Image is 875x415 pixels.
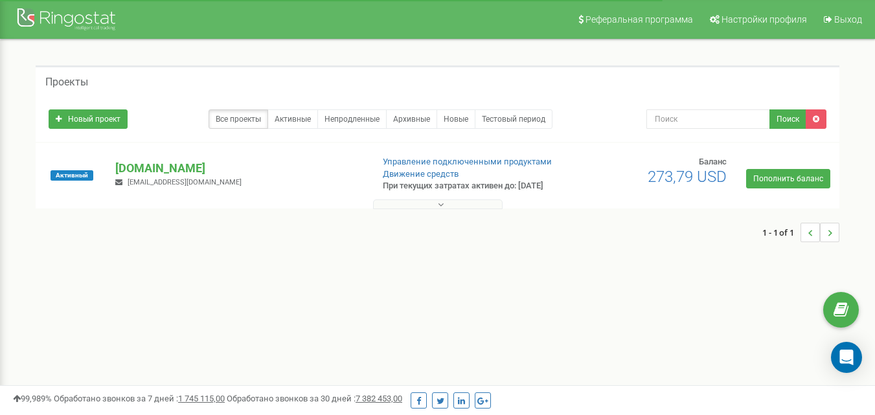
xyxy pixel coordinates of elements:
a: Активные [267,109,318,129]
p: При текущих затратах активен до: [DATE] [383,180,563,192]
a: Все проекты [209,109,268,129]
span: 273,79 USD [648,168,727,186]
a: Архивные [386,109,437,129]
a: Движение средств [383,169,459,179]
span: 99,989% [13,394,52,403]
span: [EMAIL_ADDRESS][DOMAIN_NAME] [128,178,242,186]
div: Open Intercom Messenger [831,342,862,373]
span: Баланс [699,157,727,166]
a: Тестовый период [475,109,552,129]
a: Управление подключенными продуктами [383,157,552,166]
span: Выход [834,14,862,25]
a: Непродленные [317,109,387,129]
span: Настройки профиля [722,14,807,25]
p: [DOMAIN_NAME] [115,160,361,177]
span: 1 - 1 of 1 [762,223,801,242]
span: Активный [51,170,93,181]
u: 7 382 453,00 [356,394,402,403]
h5: Проекты [45,76,88,88]
a: Новые [437,109,475,129]
nav: ... [762,210,839,255]
button: Поиск [769,109,806,129]
a: Новый проект [49,109,128,129]
span: Реферальная программа [585,14,693,25]
span: Обработано звонков за 7 дней : [54,394,225,403]
a: Пополнить баланс [746,169,830,188]
span: Обработано звонков за 30 дней : [227,394,402,403]
input: Поиск [646,109,770,129]
u: 1 745 115,00 [178,394,225,403]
